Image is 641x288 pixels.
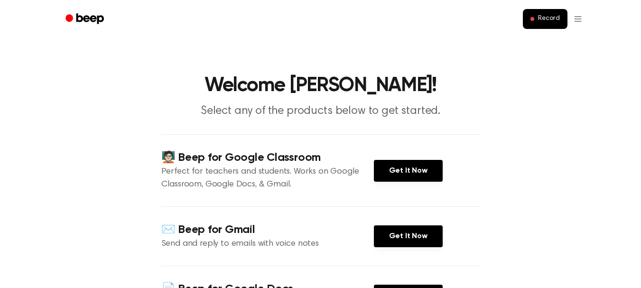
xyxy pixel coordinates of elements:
[161,150,374,166] h4: 🧑🏻‍🏫 Beep for Google Classroom
[573,9,583,28] button: Open menu
[161,166,374,191] p: Perfect for teachers and students. Works on Google Classroom, Google Docs, & Gmail.
[78,76,564,96] h1: Welcome [PERSON_NAME]!
[538,15,559,23] span: Record
[161,238,374,251] p: Send and reply to emails with voice notes
[161,222,374,238] h4: ✉️ Beep for Gmail
[374,225,443,247] a: Get It Now
[139,103,503,119] p: Select any of the products below to get started.
[523,9,567,29] button: Record
[59,10,112,28] a: Beep
[374,160,443,182] a: Get It Now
